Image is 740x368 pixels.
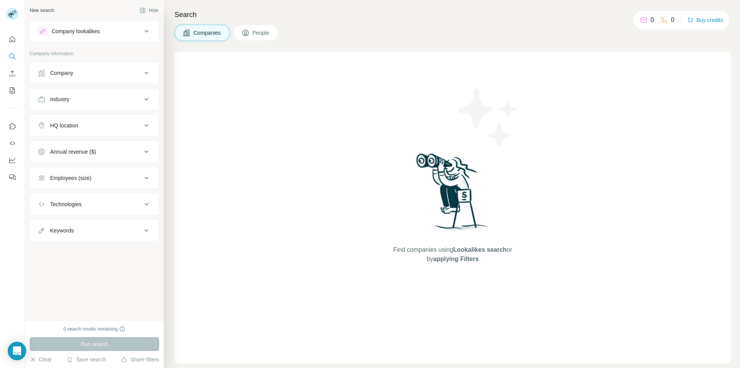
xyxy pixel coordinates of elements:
[391,245,514,264] span: Find companies using or by
[453,246,507,253] span: Lookalikes search
[50,95,69,103] div: Industry
[30,195,159,214] button: Technologies
[8,342,26,360] div: Open Intercom Messenger
[30,50,159,57] p: Company information
[30,64,159,82] button: Company
[6,136,18,150] button: Use Surfe API
[671,15,674,25] p: 0
[30,116,159,135] button: HQ location
[6,119,18,133] button: Use Surfe on LinkedIn
[50,69,73,77] div: Company
[50,148,96,156] div: Annual revenue ($)
[30,22,159,41] button: Company lookalikes
[453,83,522,152] img: Surfe Illustration - Stars
[252,29,270,37] span: People
[6,66,18,80] button: Enrich CSV
[413,151,493,237] img: Surfe Illustration - Woman searching with binoculars
[30,356,52,363] button: Clear
[6,153,18,167] button: Dashboard
[6,49,18,63] button: Search
[687,15,723,25] button: Buy credits
[6,170,18,184] button: Feedback
[50,174,91,182] div: Employees (size)
[64,326,126,332] div: 0 search results remaining
[30,142,159,161] button: Annual revenue ($)
[6,83,18,97] button: My lists
[50,200,82,208] div: Technologies
[193,29,222,37] span: Companies
[433,256,479,262] span: applying Filters
[30,169,159,187] button: Employees (size)
[30,7,54,14] div: New search
[50,122,78,129] div: HQ location
[30,90,159,109] button: Industry
[67,356,106,363] button: Save search
[121,356,159,363] button: Share filters
[6,32,18,46] button: Quick start
[30,221,159,240] button: Keywords
[52,27,100,35] div: Company lookalikes
[175,9,731,20] h4: Search
[134,5,164,16] button: Hide
[651,15,654,25] p: 0
[50,227,74,234] div: Keywords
